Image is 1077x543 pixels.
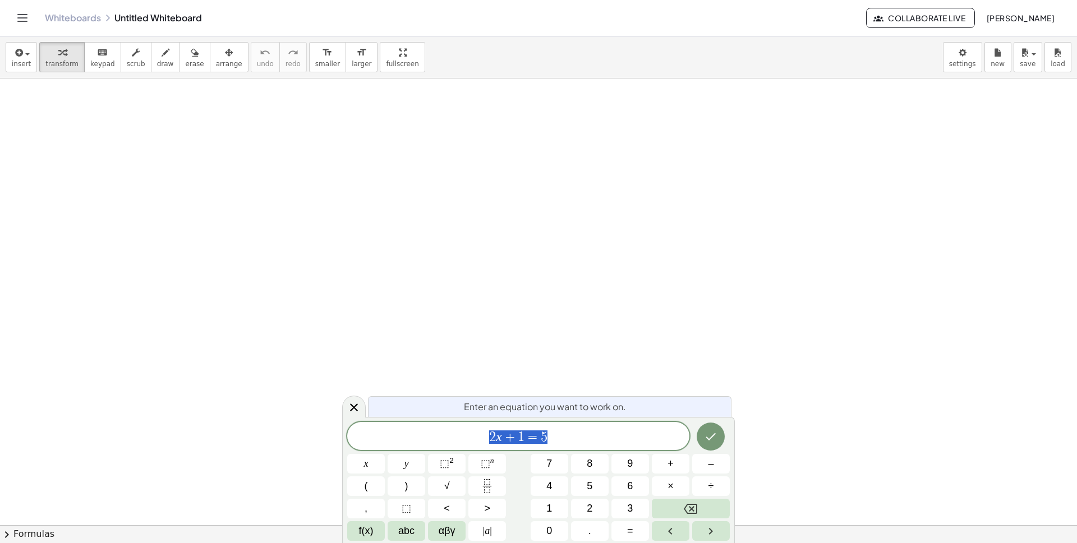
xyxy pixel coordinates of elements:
[518,430,524,444] span: 1
[866,8,975,28] button: Collaborate Live
[627,456,633,471] span: 9
[322,46,333,59] i: format_size
[39,42,85,72] button: transform
[388,499,425,518] button: Placeholder
[90,60,115,68] span: keypad
[157,60,174,68] span: draw
[502,430,518,444] span: +
[481,458,490,469] span: ⬚
[708,479,714,494] span: ÷
[428,521,466,541] button: Greek alphabet
[402,501,411,516] span: ⬚
[288,46,298,59] i: redo
[347,521,385,541] button: Functions
[541,430,547,444] span: 5
[404,456,409,471] span: y
[257,60,274,68] span: undo
[444,501,450,516] span: <
[943,42,982,72] button: settings
[546,456,552,471] span: 7
[468,499,506,518] button: Greater than
[97,46,108,59] i: keyboard
[531,499,568,518] button: 1
[468,476,506,496] button: Fraction
[490,525,492,536] span: |
[151,42,180,72] button: draw
[405,479,408,494] span: )
[386,60,418,68] span: fullscreen
[210,42,248,72] button: arrange
[380,42,425,72] button: fullscreen
[668,479,674,494] span: ×
[179,42,210,72] button: erase
[347,476,385,496] button: (
[13,9,31,27] button: Toggle navigation
[652,521,689,541] button: Left arrow
[652,476,689,496] button: Times
[359,523,374,539] span: f(x)
[484,501,490,516] span: >
[121,42,151,72] button: scrub
[531,476,568,496] button: 4
[571,521,609,541] button: .
[496,429,502,444] var: x
[1051,60,1065,68] span: load
[444,479,450,494] span: √
[352,60,371,68] span: larger
[388,454,425,474] button: y
[708,456,714,471] span: –
[216,60,242,68] span: arrange
[652,499,730,518] button: Backspace
[991,60,1005,68] span: new
[483,523,492,539] span: a
[627,479,633,494] span: 6
[571,476,609,496] button: 5
[428,499,466,518] button: Less than
[571,499,609,518] button: 2
[546,501,552,516] span: 1
[546,479,552,494] span: 4
[652,454,689,474] button: Plus
[356,46,367,59] i: format_size
[464,400,626,414] span: Enter an equation you want to work on.
[127,60,145,68] span: scrub
[279,42,307,72] button: redoredo
[346,42,378,72] button: format_sizelarger
[6,42,37,72] button: insert
[692,476,730,496] button: Divide
[428,454,466,474] button: Squared
[468,521,506,541] button: Absolute value
[490,456,494,465] sup: n
[588,523,591,539] span: .
[260,46,270,59] i: undo
[692,521,730,541] button: Right arrow
[440,458,449,469] span: ⬚
[611,476,649,496] button: 6
[185,60,204,68] span: erase
[986,13,1055,23] span: [PERSON_NAME]
[398,523,415,539] span: abc
[449,456,454,465] sup: 2
[1014,42,1042,72] button: save
[611,521,649,541] button: Equals
[571,454,609,474] button: 8
[309,42,346,72] button: format_sizesmaller
[587,479,592,494] span: 5
[468,454,506,474] button: Superscript
[388,521,425,541] button: Alphabet
[627,523,633,539] span: =
[364,456,369,471] span: x
[668,456,674,471] span: +
[251,42,280,72] button: undoundo
[587,501,592,516] span: 2
[483,525,485,536] span: |
[84,42,121,72] button: keyboardkeypad
[45,12,101,24] a: Whiteboards
[12,60,31,68] span: insert
[546,523,552,539] span: 0
[347,499,385,518] button: ,
[531,454,568,474] button: 7
[977,8,1064,28] button: [PERSON_NAME]
[1044,42,1071,72] button: load
[692,454,730,474] button: Minus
